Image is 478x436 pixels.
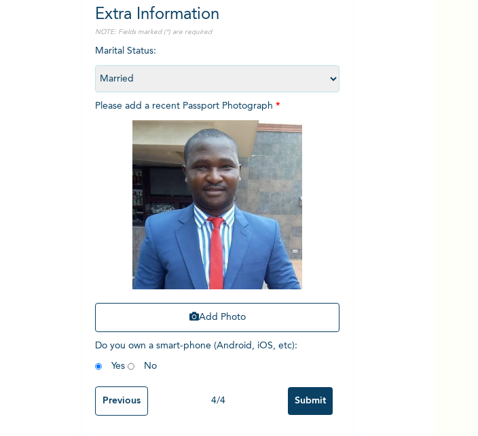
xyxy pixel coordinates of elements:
[95,341,297,371] span: Do you own a smart-phone (Android, iOS, etc) : Yes No
[288,387,333,415] input: Submit
[95,27,339,37] p: NOTE: Fields marked (*) are required
[95,386,148,416] input: Previous
[95,3,339,27] h2: Extra Information
[95,303,339,332] button: Add Photo
[148,394,288,408] div: 4 / 4
[132,120,302,289] img: Crop
[95,46,339,84] span: Marital Status :
[95,101,339,339] span: Please add a recent Passport Photograph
